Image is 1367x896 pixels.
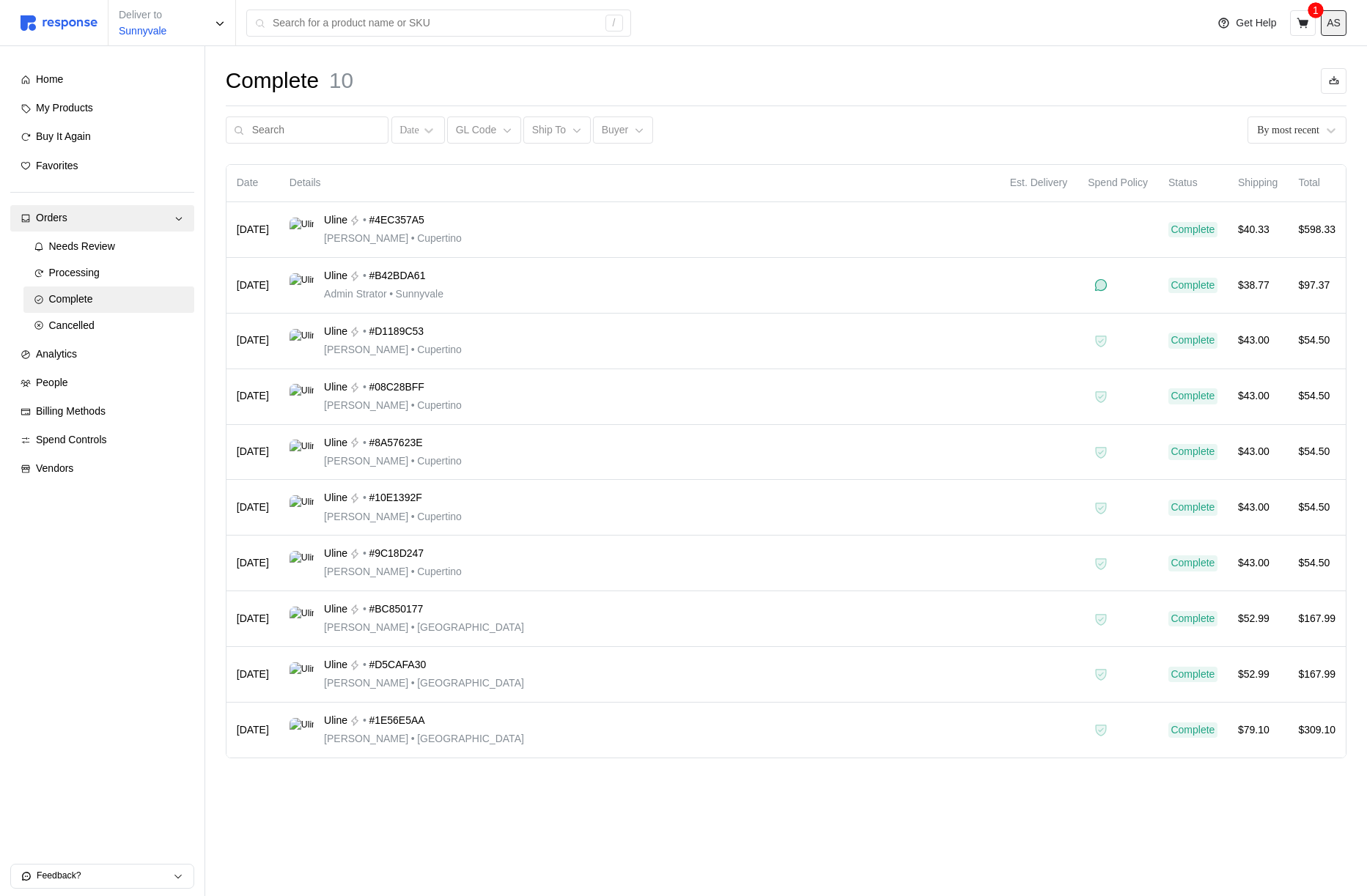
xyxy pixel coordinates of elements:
p: Est. Delivery [1010,175,1068,191]
span: Uline [324,268,347,284]
span: Spend Controls [36,434,107,445]
p: [DATE] [237,555,269,571]
p: • [363,546,366,562]
h1: Complete [226,67,319,95]
span: #1E56E5AA [369,713,424,729]
p: $54.50 [1298,555,1335,571]
p: Ship To [532,122,566,138]
img: Uline [290,329,314,353]
a: Complete [23,286,194,313]
p: Complete [1171,222,1215,238]
span: Uline [324,546,347,562]
span: Home [36,73,63,85]
img: Uline [290,495,314,519]
span: #B42BDA61 [369,268,425,284]
p: • [363,379,366,396]
img: Uline [290,551,314,575]
p: [DATE] [237,333,269,349]
p: Complete [1171,388,1215,404]
p: $52.99 [1238,667,1278,683]
img: Uline [290,218,314,242]
div: By most recent [1257,122,1319,138]
p: $79.10 [1238,722,1278,738]
a: Favorites [10,153,194,179]
span: #D5CAFA30 [369,657,426,673]
span: • [408,455,417,467]
span: • [408,511,417,522]
a: Billing Methods [10,399,194,425]
span: People [36,377,68,388]
span: Cancelled [49,319,95,331]
p: [PERSON_NAME] [GEOGRAPHIC_DATA] [324,675,524,692]
p: • [363,324,366,340]
a: Vendors [10,456,194,482]
p: • [363,268,366,284]
p: GL Code [456,122,497,138]
p: Feedback? [37,870,173,883]
span: Buy It Again [36,130,91,142]
span: • [408,399,417,411]
p: $52.99 [1238,611,1278,627]
span: Uline [324,324,347,340]
p: $43.00 [1238,388,1278,404]
button: GL Code [447,116,521,144]
input: Search for a product name or SKU [273,10,597,37]
span: • [408,677,417,689]
span: Favorites [36,160,78,171]
span: Uline [324,490,347,506]
span: • [408,344,417,355]
p: $43.00 [1238,444,1278,460]
span: #D1189C53 [369,324,424,340]
p: $167.99 [1298,667,1335,683]
span: Uline [324,601,347,618]
a: People [10,370,194,396]
p: $54.50 [1298,333,1335,349]
p: Complete [1171,333,1215,349]
a: Processing [23,260,194,286]
button: Feedback? [11,864,194,888]
p: Admin Strator Sunnyvale [324,286,443,303]
p: [DATE] [237,722,269,738]
p: Deliver to [119,7,166,23]
p: • [363,657,366,673]
span: #BC850177 [369,601,423,618]
div: Date [399,122,419,138]
p: Complete [1171,555,1215,571]
p: [PERSON_NAME] Cupertino [324,564,462,580]
a: Buy It Again [10,124,194,150]
p: [PERSON_NAME] Cupertino [324,453,462,470]
span: • [408,566,417,577]
p: $97.37 [1298,278,1335,294]
p: • [363,212,366,229]
p: $43.00 [1238,500,1278,516]
p: [DATE] [237,444,269,460]
button: Get Help [1209,10,1285,37]
h1: 10 [329,67,353,95]
img: Uline [290,607,314,631]
p: $43.00 [1238,555,1278,571]
img: Uline [290,273,314,297]
span: Needs Review [49,240,115,252]
img: Uline [290,662,314,686]
p: • [363,490,366,506]
button: AS [1321,10,1346,36]
p: [DATE] [237,500,269,516]
p: [PERSON_NAME] Cupertino [324,231,462,247]
p: • [363,601,366,618]
p: $54.50 [1298,500,1335,516]
p: Status [1168,175,1217,191]
a: Orders [10,205,194,232]
p: Date [237,175,269,191]
span: Uline [324,435,347,451]
p: • [363,435,366,451]
p: [DATE] [237,667,269,683]
p: AS [1327,15,1341,32]
a: Needs Review [23,234,194,260]
p: Sunnyvale [119,23,166,40]
span: Analytics [36,348,77,360]
p: Complete [1171,444,1215,460]
span: Uline [324,212,347,229]
p: $38.77 [1238,278,1278,294]
button: Ship To [523,116,590,144]
p: Total [1298,175,1335,191]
